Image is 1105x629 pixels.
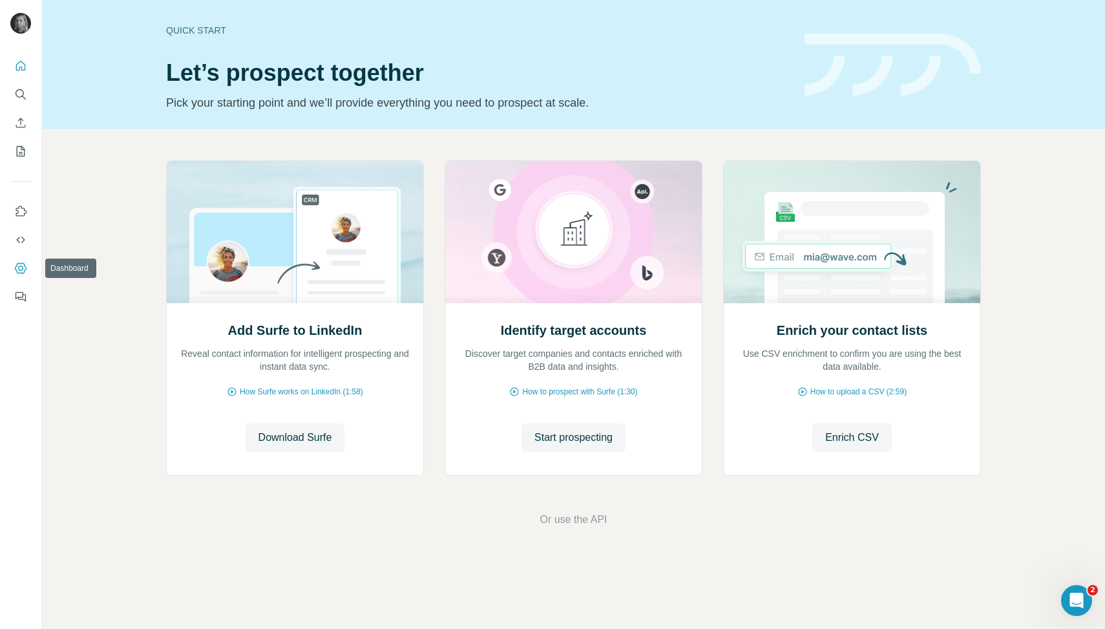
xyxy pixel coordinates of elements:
button: Search [10,83,31,106]
button: Download Surfe [246,423,345,452]
button: Use Surfe on LinkedIn [10,200,31,223]
button: Use Surfe API [10,228,31,251]
h2: Add Surfe to LinkedIn [228,321,363,339]
button: Start prospecting [521,423,626,452]
button: Enrich CSV [10,111,31,134]
span: Start prospecting [534,430,613,445]
button: Enrich CSV [812,423,892,452]
button: Quick start [10,54,31,78]
span: How Surfe works on LinkedIn (1:58) [240,386,363,398]
h1: Let’s prospect together [166,60,789,86]
p: Pick your starting point and we’ll provide everything you need to prospect at scale. [166,94,789,112]
p: Use CSV enrichment to confirm you are using the best data available. [737,347,967,373]
p: Discover target companies and contacts enriched with B2B data and insights. [458,347,689,373]
span: How to upload a CSV (2:59) [810,386,907,398]
button: Or use the API [540,512,607,528]
iframe: Intercom live chat [1061,585,1092,616]
button: Dashboard [10,257,31,280]
span: How to prospect with Surfe (1:30) [522,386,637,398]
img: banner [805,34,981,96]
img: Avatar [10,13,31,34]
div: Quick start [166,24,789,37]
img: Add Surfe to LinkedIn [166,161,424,303]
p: Reveal contact information for intelligent prospecting and instant data sync. [180,347,410,373]
img: Identify target accounts [445,161,702,303]
span: Enrich CSV [825,430,879,445]
img: Enrich your contact lists [723,161,981,303]
h2: Enrich your contact lists [777,321,927,339]
h2: Identify target accounts [501,321,647,339]
span: 2 [1088,585,1098,595]
button: My lists [10,140,31,163]
button: Feedback [10,285,31,308]
span: Download Surfe [258,430,332,445]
